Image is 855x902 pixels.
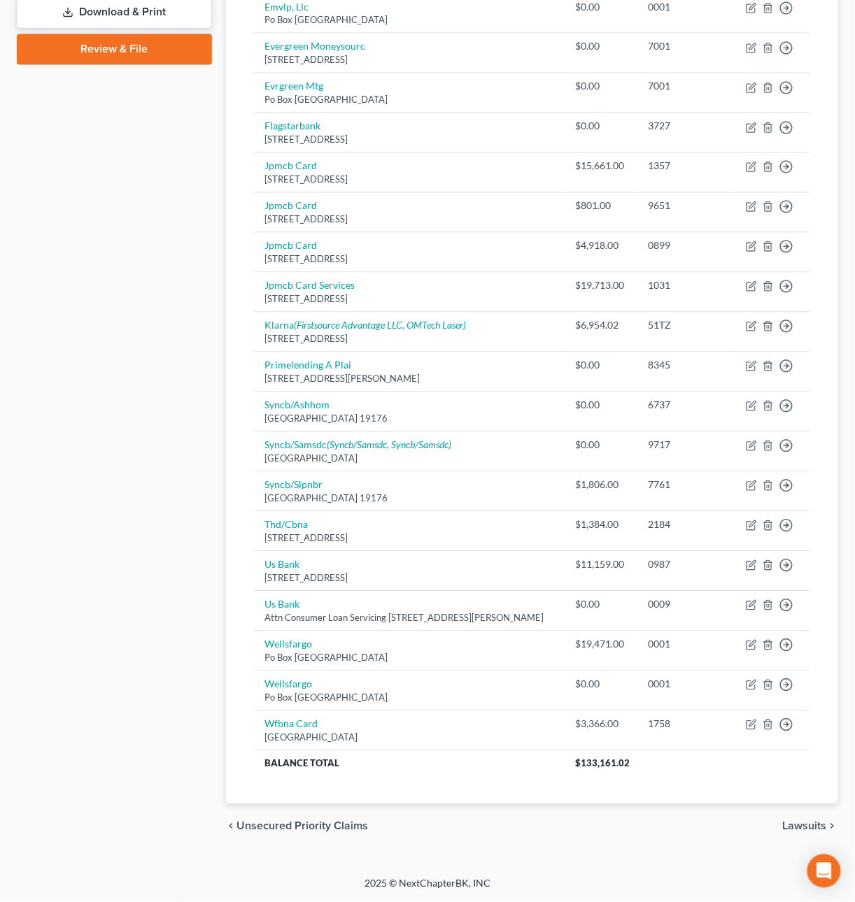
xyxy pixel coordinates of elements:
div: $0.00 [575,399,626,413]
div: $19,713.00 [575,279,626,293]
div: $1,384.00 [575,518,626,532]
div: [STREET_ADDRESS] [265,293,553,306]
div: $0.00 [575,438,626,452]
div: 0987 [649,558,721,572]
div: $3,366.00 [575,717,626,731]
span: Lawsuits [783,821,827,832]
a: Review & File [17,34,212,65]
a: Syncb/Samsdc(Syncb/Samsdc, Syncb/Samsdc) [265,439,452,451]
div: Po Box [GEOGRAPHIC_DATA] [265,94,553,107]
a: Us Bank [265,599,300,610]
div: 2184 [649,518,721,532]
a: Jpmcb Card [265,200,318,212]
div: $0.00 [575,120,626,134]
a: Primelending A Plai [265,359,352,371]
div: [STREET_ADDRESS] [265,54,553,67]
i: (Firstsource Advantage LLC, OMTech Laser) [295,320,467,331]
div: [STREET_ADDRESS] [265,134,553,147]
button: Lawsuits chevron_right [783,821,838,832]
a: Evrgreen Mtg [265,80,324,92]
div: $801.00 [575,199,626,213]
div: $15,661.00 [575,159,626,173]
div: Po Box [GEOGRAPHIC_DATA] [265,652,553,665]
div: 0009 [649,598,721,612]
div: [STREET_ADDRESS] [265,333,553,346]
div: 51TZ [649,319,721,333]
div: [GEOGRAPHIC_DATA] 19176 [265,413,553,426]
a: Klarna(Firstsource Advantage LLC, OMTech Laser) [265,320,467,331]
div: [STREET_ADDRESS][PERSON_NAME] [265,373,553,386]
div: [STREET_ADDRESS] [265,173,553,187]
div: $1,806.00 [575,478,626,492]
div: 9717 [649,438,721,452]
div: 7001 [649,80,721,94]
div: 1031 [649,279,721,293]
i: chevron_left [226,821,237,832]
a: Evergreen Moneysourc [265,41,366,52]
div: $0.00 [575,598,626,612]
a: Wfbna Card [265,718,318,730]
div: 6737 [649,399,721,413]
div: $19,471.00 [575,638,626,652]
div: [STREET_ADDRESS] [265,253,553,266]
div: 7001 [649,40,721,54]
span: $133,161.02 [575,758,630,769]
div: [GEOGRAPHIC_DATA] [265,731,553,745]
th: Balance Total [254,750,565,775]
div: $11,159.00 [575,558,626,572]
div: Po Box [GEOGRAPHIC_DATA] [265,692,553,705]
div: $0.00 [575,80,626,94]
div: Po Box [GEOGRAPHIC_DATA] [265,14,553,27]
a: Jpmcb Card Services [265,280,355,292]
a: Syncb/Ashhom [265,399,330,411]
span: Unsecured Priority Claims [237,821,369,832]
a: Flagstarbank [265,120,321,132]
div: Open Intercom Messenger [807,854,841,888]
div: 0001 [649,678,721,692]
div: [STREET_ADDRESS] [265,213,553,227]
div: $4,918.00 [575,239,626,253]
div: 3727 [649,120,721,134]
div: $0.00 [575,678,626,692]
div: 0001 [649,638,721,652]
a: Us Bank [265,559,300,571]
div: 2025 © NextChapterBK, INC [29,877,826,902]
div: 8345 [649,359,721,373]
div: 9651 [649,199,721,213]
div: 0899 [649,239,721,253]
div: [GEOGRAPHIC_DATA] 19176 [265,492,553,506]
a: Wellsfargo [265,638,313,650]
button: chevron_left Unsecured Priority Claims [226,821,369,832]
div: [GEOGRAPHIC_DATA] [265,452,553,466]
a: Thd/Cbna [265,519,309,531]
i: chevron_right [827,821,838,832]
div: 1758 [649,717,721,731]
div: $6,954.02 [575,319,626,333]
a: Jpmcb Card [265,160,318,172]
div: 1357 [649,159,721,173]
div: $0.00 [575,40,626,54]
a: Wellsfargo [265,678,313,690]
div: Attn Consumer Loan Servicing [STREET_ADDRESS][PERSON_NAME] [265,612,553,625]
div: [STREET_ADDRESS] [265,572,553,585]
div: 7761 [649,478,721,492]
a: Emvlp, Llc [265,1,309,13]
a: Syncb/Slpnbr [265,479,323,491]
div: [STREET_ADDRESS] [265,532,553,545]
div: $0.00 [575,359,626,373]
i: (Syncb/Samsdc, Syncb/Samsdc) [327,439,452,451]
a: Jpmcb Card [265,240,318,252]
